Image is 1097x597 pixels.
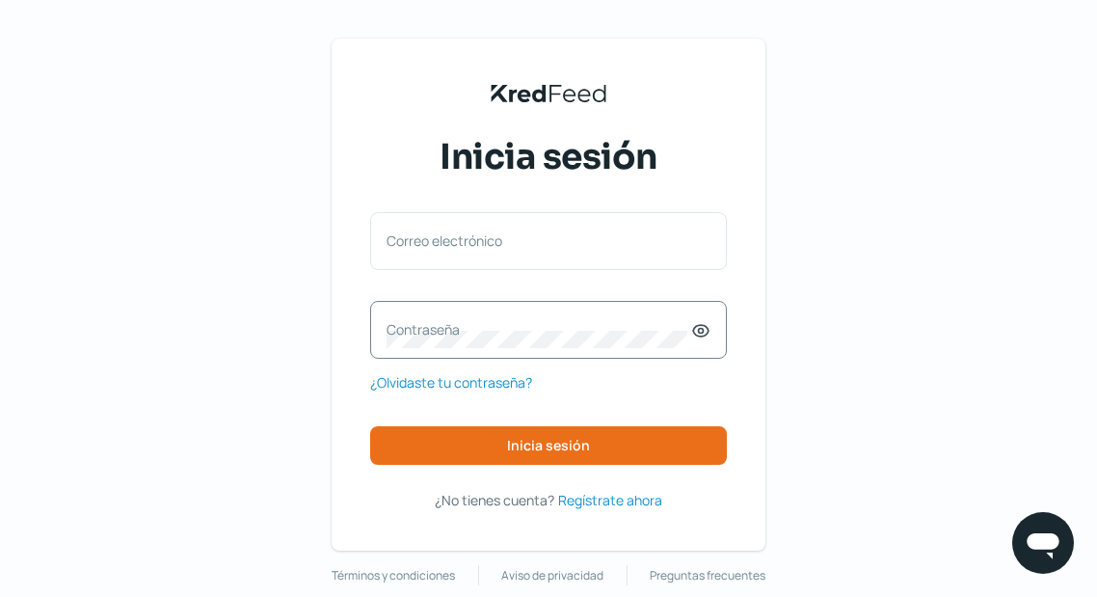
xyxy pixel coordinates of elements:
label: Correo electrónico [387,231,691,250]
a: Términos y condiciones [332,565,455,586]
a: ¿Olvidaste tu contraseña? [370,370,532,394]
label: Contraseña [387,320,691,339]
a: Preguntas frecuentes [650,565,765,586]
span: ¿No tienes cuenta? [435,491,554,509]
span: Inicia sesión [440,133,657,181]
span: Inicia sesión [507,439,590,452]
button: Inicia sesión [370,426,727,465]
img: chatIcon [1024,524,1062,562]
a: Aviso de privacidad [501,565,603,586]
a: Regístrate ahora [558,488,662,512]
